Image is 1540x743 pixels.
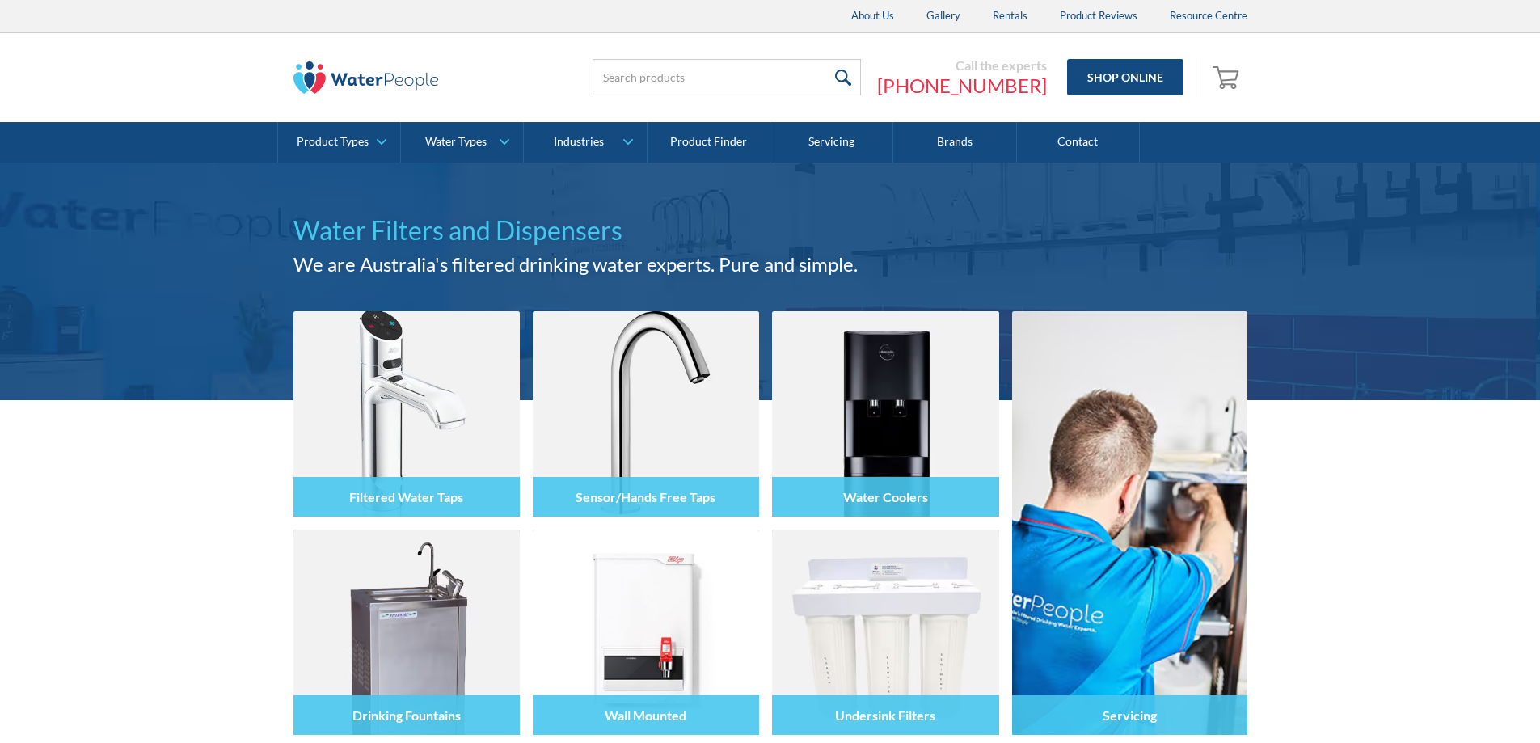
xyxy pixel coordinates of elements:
[843,489,928,504] h4: Water Coolers
[425,135,487,149] div: Water Types
[648,122,770,163] a: Product Finder
[533,311,759,517] img: Sensor/Hands Free Taps
[533,530,759,735] img: Wall Mounted
[352,707,461,723] h4: Drinking Fountains
[293,61,439,94] img: The Water People
[1017,122,1140,163] a: Contact
[576,489,715,504] h4: Sensor/Hands Free Taps
[1067,59,1183,95] a: Shop Online
[401,122,523,163] a: Water Types
[605,707,686,723] h4: Wall Mounted
[524,122,646,163] a: Industries
[770,122,893,163] a: Servicing
[877,57,1047,74] div: Call the experts
[1209,58,1247,97] a: Open empty cart
[1213,64,1243,90] img: shopping cart
[593,59,861,95] input: Search products
[772,311,998,517] img: Water Coolers
[278,122,400,163] a: Product Types
[835,707,935,723] h4: Undersink Filters
[893,122,1016,163] a: Brands
[772,530,998,735] img: Undersink Filters
[297,135,369,149] div: Product Types
[293,530,520,735] img: Drinking Fountains
[877,74,1047,98] a: [PHONE_NUMBER]
[1103,707,1157,723] h4: Servicing
[293,311,520,517] img: Filtered Water Taps
[349,489,463,504] h4: Filtered Water Taps
[1012,311,1247,735] a: Servicing
[554,135,604,149] div: Industries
